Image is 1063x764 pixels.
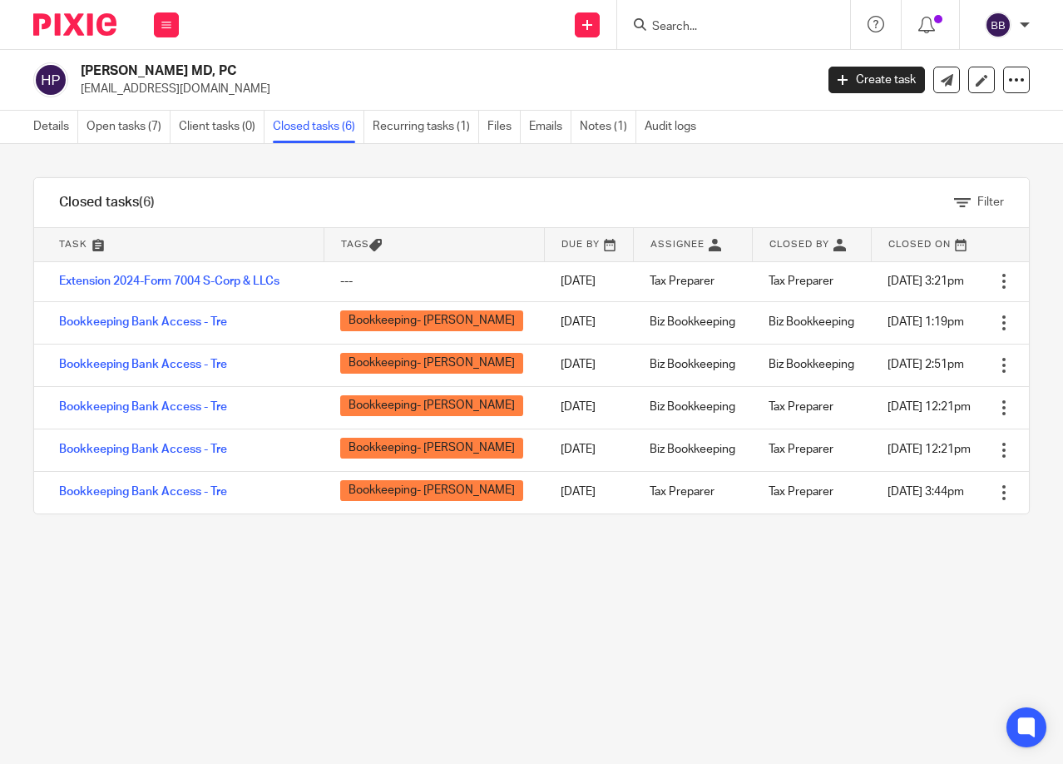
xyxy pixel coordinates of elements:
[81,81,803,97] p: [EMAIL_ADDRESS][DOMAIN_NAME]
[633,301,752,344] td: Biz Bookkeeping
[33,13,116,36] img: Pixie
[529,111,571,143] a: Emails
[340,353,523,374] span: Bookkeeping- [PERSON_NAME]
[977,196,1004,208] span: Filter
[769,444,833,455] span: Tax Preparer
[769,275,833,287] span: Tax Preparer
[59,486,227,498] a: Bookkeeping Bank Access - Tre
[650,20,800,35] input: Search
[633,471,752,513] td: Tax Preparer
[544,429,633,471] td: [DATE]
[340,395,523,416] span: Bookkeeping- [PERSON_NAME]
[33,62,68,97] img: svg%3E
[633,344,752,386] td: Biz Bookkeeping
[179,111,265,143] a: Client tasks (0)
[81,62,659,80] h2: [PERSON_NAME] MD, PC
[769,359,854,370] span: Biz Bookkeeping
[887,316,964,328] span: [DATE] 1:19pm
[544,344,633,386] td: [DATE]
[373,111,479,143] a: Recurring tasks (1)
[769,401,833,413] span: Tax Preparer
[544,261,633,301] td: [DATE]
[887,401,971,413] span: [DATE] 12:21pm
[828,67,925,93] a: Create task
[59,401,227,413] a: Bookkeeping Bank Access - Tre
[59,316,227,328] a: Bookkeeping Bank Access - Tre
[59,444,227,455] a: Bookkeeping Bank Access - Tre
[340,438,523,459] span: Bookkeeping- [PERSON_NAME]
[487,111,521,143] a: Files
[633,386,752,429] td: Biz Bookkeeping
[544,301,633,344] td: [DATE]
[887,486,964,498] span: [DATE] 3:44pm
[985,12,1011,38] img: svg%3E
[887,359,964,370] span: [DATE] 2:51pm
[580,111,636,143] a: Notes (1)
[87,111,171,143] a: Open tasks (7)
[59,194,155,211] h1: Closed tasks
[769,486,833,498] span: Tax Preparer
[59,359,227,370] a: Bookkeeping Bank Access - Tre
[645,111,705,143] a: Audit logs
[59,275,279,287] a: Extension 2024-Form 7004 S-Corp & LLCs
[273,111,364,143] a: Closed tasks (6)
[633,429,752,471] td: Biz Bookkeeping
[340,273,527,290] div: ---
[139,196,155,209] span: (6)
[324,228,544,261] th: Tags
[887,275,964,287] span: [DATE] 3:21pm
[769,316,854,328] span: Biz Bookkeeping
[340,310,523,331] span: Bookkeeping- [PERSON_NAME]
[633,261,752,301] td: Tax Preparer
[544,471,633,513] td: [DATE]
[33,111,78,143] a: Details
[887,444,971,455] span: [DATE] 12:21pm
[340,480,523,501] span: Bookkeeping- [PERSON_NAME]
[544,386,633,429] td: [DATE]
